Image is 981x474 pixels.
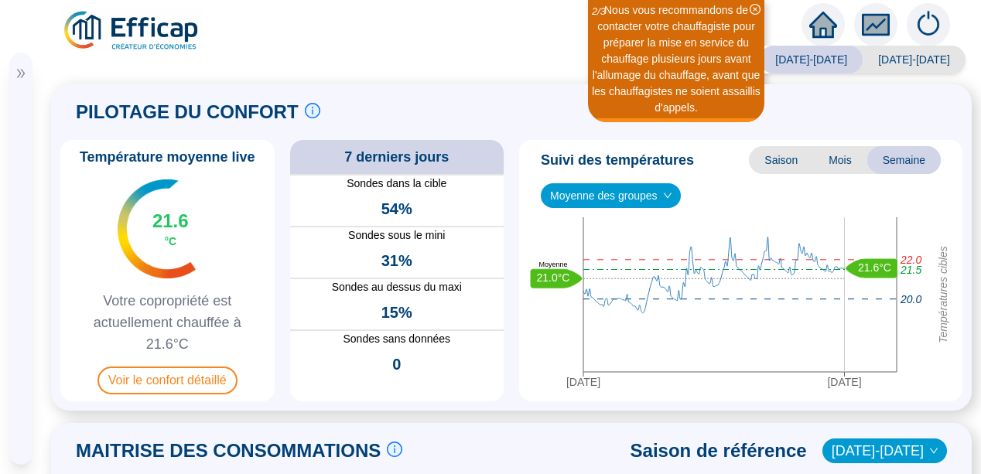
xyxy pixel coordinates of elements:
[392,353,401,375] span: 0
[750,4,761,15] span: close-circle
[760,46,863,73] span: [DATE]-[DATE]
[62,9,202,53] img: efficap energie logo
[907,3,950,46] img: alerts
[862,11,890,39] span: fund
[900,253,921,265] tspan: 22.0
[118,179,196,278] img: indicateur températures
[863,46,966,73] span: [DATE]-[DATE]
[929,446,938,455] span: down
[832,439,938,462] span: 2023-2024
[67,290,268,355] span: Votre copropriété est actuellement chauffée à 21.6°C
[809,11,837,39] span: home
[900,292,921,305] tspan: 20.0
[663,191,672,200] span: down
[541,149,694,171] span: Suivi des températures
[813,146,867,174] span: Mois
[15,68,26,79] span: double-right
[152,209,189,234] span: 21.6
[867,146,941,174] span: Semaine
[937,246,949,343] tspan: Températures cibles
[381,302,412,323] span: 15%
[537,271,570,283] text: 21.0°C
[590,2,762,116] div: Nous vous recommandons de contacter votre chauffagiste pour préparer la mise en service du chauff...
[164,234,176,249] span: °C
[305,103,320,118] span: info-circle
[290,279,504,295] span: Sondes au dessus du maxi
[290,331,504,347] span: Sondes sans données
[550,184,672,207] span: Moyenne des groupes
[538,261,567,268] text: Moyenne
[858,261,891,273] text: 21.6°C
[76,100,299,124] span: PILOTAGE DU CONFORT
[290,227,504,244] span: Sondes sous le mini
[97,367,238,394] span: Voir le confort détaillé
[827,375,861,387] tspan: [DATE]
[592,5,606,17] i: 2 / 3
[387,442,402,457] span: info-circle
[900,263,921,275] tspan: 21.5
[566,375,600,387] tspan: [DATE]
[631,438,807,463] span: Saison de référence
[381,250,412,271] span: 31%
[290,176,504,192] span: Sondes dans la cible
[381,198,412,220] span: 54%
[70,146,265,168] span: Température moyenne live
[344,146,449,168] span: 7 derniers jours
[76,438,381,463] span: MAITRISE DES CONSOMMATIONS
[749,146,813,174] span: Saison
